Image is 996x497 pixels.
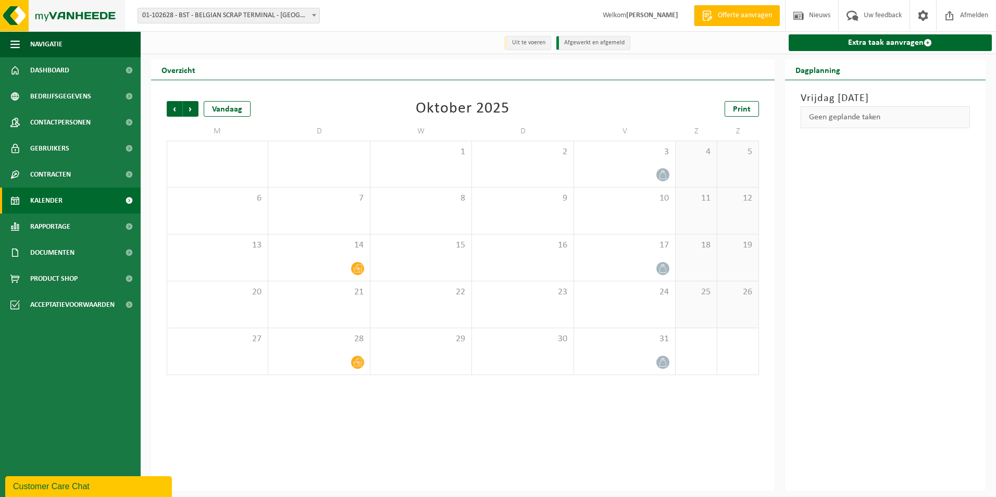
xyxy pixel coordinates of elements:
[30,214,70,240] span: Rapportage
[370,122,472,141] td: W
[574,122,676,141] td: V
[472,122,574,141] td: D
[30,292,115,318] span: Acceptatievoorwaarden
[138,8,319,23] span: 01-102628 - BST - BELGIAN SCRAP TERMINAL - HOBOKEN - HOBOKEN
[376,146,466,158] span: 1
[30,266,78,292] span: Product Shop
[723,146,753,158] span: 5
[183,101,198,117] span: Volgende
[167,101,182,117] span: Vorige
[30,109,91,135] span: Contactpersonen
[376,240,466,251] span: 15
[579,146,670,158] span: 3
[151,59,206,80] h2: Overzicht
[416,101,509,117] div: Oktober 2025
[733,105,751,114] span: Print
[676,122,717,141] td: Z
[681,193,712,204] span: 11
[717,122,759,141] td: Z
[138,8,320,23] span: 01-102628 - BST - BELGIAN SCRAP TERMINAL - HOBOKEN - HOBOKEN
[273,333,364,345] span: 28
[723,287,753,298] span: 26
[172,193,263,204] span: 6
[801,91,970,106] h3: Vrijdag [DATE]
[172,240,263,251] span: 13
[172,333,263,345] span: 27
[715,10,775,21] span: Offerte aanvragen
[204,101,251,117] div: Vandaag
[789,34,992,51] a: Extra taak aanvragen
[5,474,174,497] iframe: chat widget
[725,101,759,117] a: Print
[681,240,712,251] span: 18
[626,11,678,19] strong: [PERSON_NAME]
[477,193,568,204] span: 9
[30,240,74,266] span: Documenten
[579,193,670,204] span: 10
[504,36,551,50] li: Uit te voeren
[172,287,263,298] span: 20
[268,122,370,141] td: D
[681,287,712,298] span: 25
[167,122,268,141] td: M
[477,146,568,158] span: 2
[376,193,466,204] span: 8
[273,193,364,204] span: 7
[477,287,568,298] span: 23
[681,146,712,158] span: 4
[477,240,568,251] span: 16
[785,59,851,80] h2: Dagplanning
[30,31,63,57] span: Navigatie
[30,57,69,83] span: Dashboard
[723,240,753,251] span: 19
[273,240,364,251] span: 14
[273,287,364,298] span: 21
[579,240,670,251] span: 17
[723,193,753,204] span: 12
[30,161,71,188] span: Contracten
[30,83,91,109] span: Bedrijfsgegevens
[376,287,466,298] span: 22
[30,135,69,161] span: Gebruikers
[376,333,466,345] span: 29
[477,333,568,345] span: 30
[30,188,63,214] span: Kalender
[579,287,670,298] span: 24
[694,5,780,26] a: Offerte aanvragen
[801,106,970,128] div: Geen geplande taken
[579,333,670,345] span: 31
[556,36,630,50] li: Afgewerkt en afgemeld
